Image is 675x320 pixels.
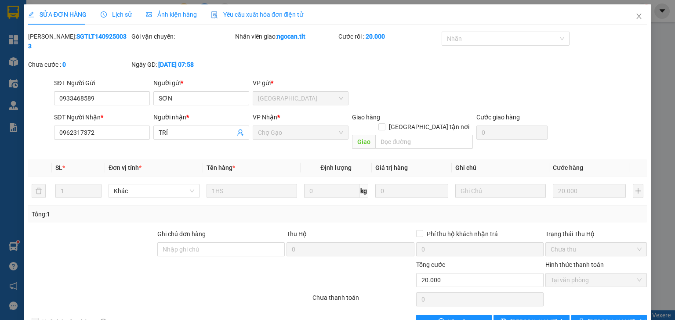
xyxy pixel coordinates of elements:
[146,11,197,18] span: Ảnh kiện hàng
[28,11,34,18] span: edit
[545,261,604,268] label: Hình thức thanh toán
[375,184,448,198] input: 0
[258,126,343,139] span: Chợ Gạo
[455,184,546,198] input: Ghi Chú
[287,230,307,237] span: Thu Hộ
[553,184,626,198] input: 0
[153,112,249,122] div: Người nhận
[545,229,647,239] div: Trạng thái Thu Hộ
[28,32,130,51] div: [PERSON_NAME]:
[28,11,87,18] span: SỬA ĐƠN HÀNG
[476,126,548,140] input: Cước giao hàng
[366,33,385,40] b: 20.000
[338,32,440,41] div: Cước rồi :
[452,159,549,176] th: Ghi chú
[235,32,337,41] div: Nhân viên giao:
[385,122,473,132] span: [GEOGRAPHIC_DATA] tận nơi
[146,11,152,18] span: picture
[237,129,244,136] span: user-add
[211,11,304,18] span: Yêu cầu xuất hóa đơn điện tử
[553,164,583,171] span: Cước hàng
[423,229,501,239] span: Phí thu hộ khách nhận trả
[352,114,380,121] span: Giao hàng
[109,164,142,171] span: Đơn vị tính
[551,243,642,256] span: Chưa thu
[277,33,305,40] b: ngocan.tlt
[153,78,249,88] div: Người gửi
[312,293,415,308] div: Chưa thanh toán
[158,61,194,68] b: [DATE] 07:58
[207,184,297,198] input: VD: Bàn, Ghế
[207,164,235,171] span: Tên hàng
[359,184,368,198] span: kg
[32,184,46,198] button: delete
[320,164,352,171] span: Định lượng
[258,92,343,105] span: Sài Gòn
[157,230,206,237] label: Ghi chú đơn hàng
[375,164,408,171] span: Giá trị hàng
[211,11,218,18] img: icon
[352,135,375,149] span: Giao
[633,184,643,198] button: plus
[101,11,107,18] span: clock-circle
[551,273,642,287] span: Tại văn phòng
[28,60,130,69] div: Chưa cước :
[627,4,651,29] button: Close
[253,78,348,88] div: VP gửi
[476,114,520,121] label: Cước giao hàng
[62,61,66,68] b: 0
[131,32,233,41] div: Gói vận chuyển:
[131,60,233,69] div: Ngày GD:
[54,78,150,88] div: SĐT Người Gửi
[157,242,285,256] input: Ghi chú đơn hàng
[55,164,62,171] span: SL
[416,261,445,268] span: Tổng cước
[28,33,127,50] b: SGTLT1409250033
[635,13,642,20] span: close
[114,184,194,198] span: Khác
[32,209,261,219] div: Tổng: 1
[253,114,277,121] span: VP Nhận
[54,112,150,122] div: SĐT Người Nhận
[101,11,132,18] span: Lịch sử
[375,135,473,149] input: Dọc đường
